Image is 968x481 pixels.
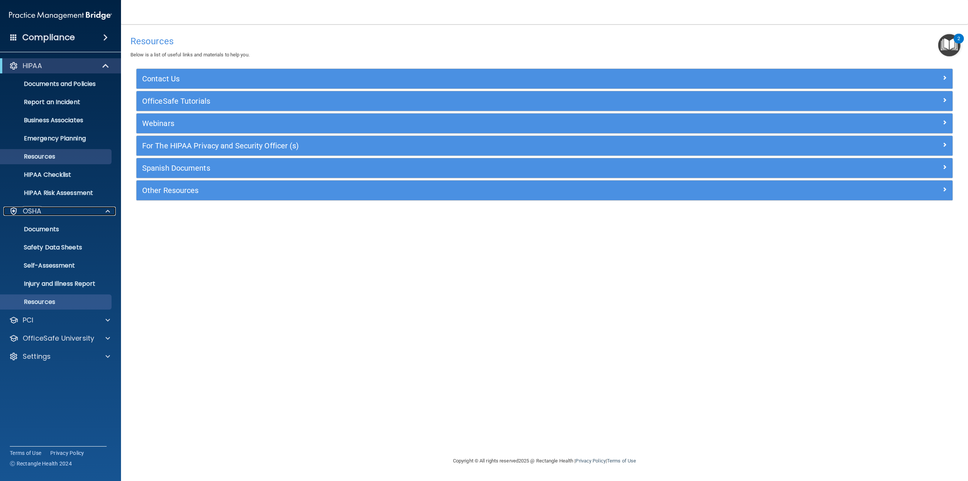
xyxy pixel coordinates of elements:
a: Privacy Policy [50,449,84,457]
a: OfficeSafe Tutorials [142,95,947,107]
p: Injury and Illness Report [5,280,108,288]
p: Report an Incident [5,98,108,106]
a: Terms of Use [10,449,41,457]
h4: Compliance [22,32,75,43]
p: Documents [5,226,108,233]
p: HIPAA Risk Assessment [5,189,108,197]
p: Resources [5,298,108,306]
a: Webinars [142,117,947,129]
p: Self-Assessment [5,262,108,269]
a: Settings [9,352,110,361]
p: HIPAA [23,61,42,70]
div: 2 [957,39,960,48]
span: Ⓒ Rectangle Health 2024 [10,460,72,467]
a: Spanish Documents [142,162,947,174]
p: OSHA [23,207,42,216]
a: Privacy Policy [576,458,605,464]
a: Other Resources [142,184,947,196]
p: Resources [5,153,108,160]
p: Emergency Planning [5,135,108,142]
h5: For The HIPAA Privacy and Security Officer (s) [142,142,743,150]
h5: Other Resources [142,186,743,195]
a: HIPAA [9,61,110,70]
a: OfficeSafe University [9,334,110,343]
h5: Webinars [142,119,743,128]
div: Copyright © All rights reserved 2025 @ Rectangle Health | | [406,449,683,473]
p: OfficeSafe University [23,334,94,343]
p: Settings [23,352,51,361]
span: Below is a list of useful links and materials to help you. [130,52,250,58]
a: Contact Us [142,73,947,85]
p: HIPAA Checklist [5,171,108,179]
img: PMB logo [9,8,112,23]
iframe: Drift Widget Chat Controller [837,427,959,458]
h4: Resources [130,36,959,46]
a: OSHA [9,207,110,216]
a: Terms of Use [607,458,636,464]
p: Business Associates [5,117,108,124]
h5: Spanish Documents [142,164,743,172]
h5: OfficeSafe Tutorials [142,97,743,105]
a: PCI [9,316,110,325]
p: Safety Data Sheets [5,244,108,251]
h5: Contact Us [142,75,743,83]
p: PCI [23,316,33,325]
p: Documents and Policies [5,80,108,88]
a: For The HIPAA Privacy and Security Officer (s) [142,140,947,152]
button: Open Resource Center, 2 new notifications [938,34,960,56]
